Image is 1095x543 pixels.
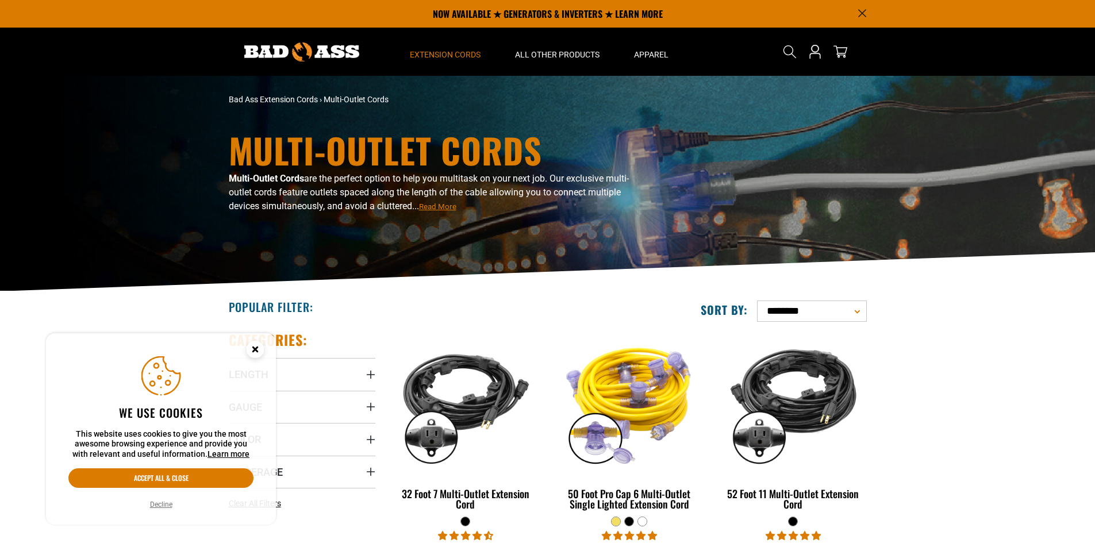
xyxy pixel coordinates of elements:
[68,405,253,420] h2: We use cookies
[229,391,375,423] summary: Gauge
[419,202,456,211] span: Read More
[229,358,375,390] summary: Length
[602,530,657,541] span: 4.80 stars
[68,468,253,488] button: Accept all & close
[229,173,629,211] span: are the perfect option to help you multitask on your next job. Our exclusive multi-outlet cords f...
[556,488,702,509] div: 50 Foot Pro Cap 6 Multi-Outlet Single Lighted Extension Cord
[229,456,375,488] summary: Amperage
[229,331,308,349] h2: Categories:
[556,331,702,516] a: yellow 50 Foot Pro Cap 6 Multi-Outlet Single Lighted Extension Cord
[229,94,648,106] nav: breadcrumbs
[147,499,176,510] button: Decline
[68,429,253,460] p: This website uses cookies to give you the most awesome browsing experience and provide you with r...
[634,49,668,60] span: Apparel
[498,28,617,76] summary: All Other Products
[393,331,539,516] a: black 32 Foot 7 Multi-Outlet Extension Cord
[393,488,539,509] div: 32 Foot 7 Multi-Outlet Extension Cord
[244,43,359,61] img: Bad Ass Extension Cords
[324,95,389,104] span: Multi-Outlet Cords
[229,133,648,167] h1: Multi-Outlet Cords
[721,337,866,469] img: black
[229,95,318,104] a: Bad Ass Extension Cords
[701,302,748,317] label: Sort by:
[617,28,686,76] summary: Apparel
[720,488,866,509] div: 52 Foot 11 Multi-Outlet Extension Cord
[393,337,538,469] img: black
[766,530,821,541] span: 4.95 stars
[229,173,304,184] b: Multi-Outlet Cords
[720,331,866,516] a: black 52 Foot 11 Multi-Outlet Extension Cord
[229,299,313,314] h2: Popular Filter:
[208,449,249,459] a: Learn more
[781,43,799,61] summary: Search
[229,423,375,455] summary: Color
[320,95,322,104] span: ›
[557,337,702,469] img: yellow
[438,530,493,541] span: 4.74 stars
[393,28,498,76] summary: Extension Cords
[515,49,600,60] span: All Other Products
[410,49,481,60] span: Extension Cords
[46,333,276,525] aside: Cookie Consent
